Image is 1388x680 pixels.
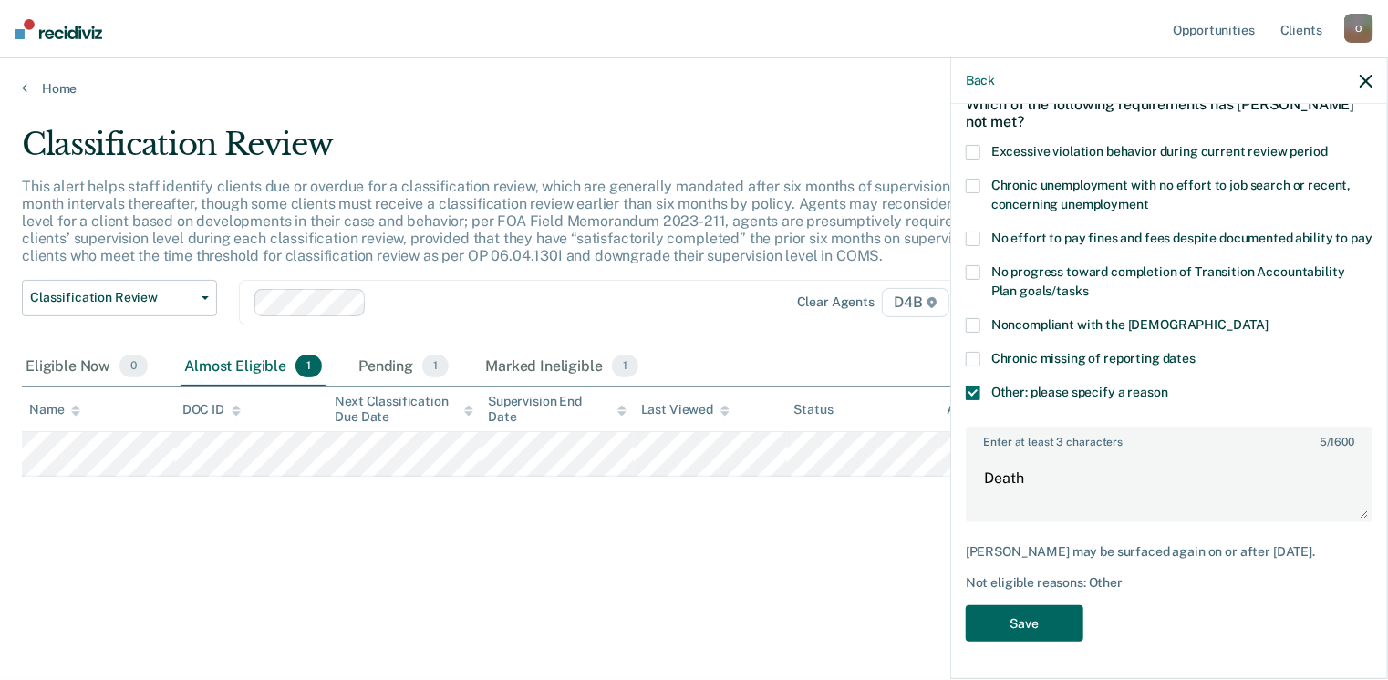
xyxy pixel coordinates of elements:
[991,231,1372,245] span: No effort to pay fines and fees despite documented ability to pay
[181,347,326,387] div: Almost Eligible
[482,347,642,387] div: Marked Ineligible
[335,394,473,425] div: Next Classification Due Date
[119,355,148,378] span: 0
[968,428,1371,448] label: Enter at least 3 characters
[991,351,1196,366] span: Chronic missing of reporting dates
[488,394,627,425] div: Supervision End Date
[968,453,1371,520] textarea: Death
[30,290,194,305] span: Classification Review
[641,402,730,417] div: Last Viewed
[1320,436,1354,448] span: / 1600
[22,126,1063,178] div: Classification Review
[295,355,322,378] span: 1
[29,402,80,417] div: Name
[991,144,1328,159] span: Excessive violation behavior during current review period
[991,385,1168,399] span: Other: please specify a reason
[612,355,638,378] span: 1
[966,605,1083,643] button: Save
[966,73,995,88] button: Back
[966,81,1372,145] div: Which of the following requirements has [PERSON_NAME] not met?
[882,288,948,317] span: D4B
[1344,14,1373,43] div: O
[355,347,452,387] div: Pending
[22,347,151,387] div: Eligible Now
[1320,436,1327,448] span: 5
[22,80,1366,97] a: Home
[797,294,875,310] div: Clear agents
[182,402,241,417] div: DOC ID
[422,355,449,378] span: 1
[991,178,1352,211] span: Chronic unemployment with no effort to job search or recent, concerning unemployment
[991,317,1269,332] span: Noncompliant with the [DEMOGRAPHIC_DATA]
[947,402,1032,417] div: Assigned to
[966,575,1372,591] div: Not eligible reasons: Other
[966,544,1372,560] div: [PERSON_NAME] may be surfaced again on or after [DATE].
[15,19,102,39] img: Recidiviz
[794,402,834,417] div: Status
[22,178,1058,265] p: This alert helps staff identify clients due or overdue for a classification review, which are gen...
[991,264,1345,298] span: No progress toward completion of Transition Accountability Plan goals/tasks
